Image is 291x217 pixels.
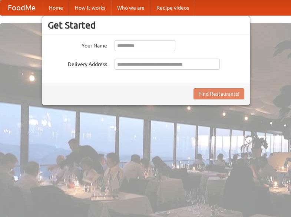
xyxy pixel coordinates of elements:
[48,59,107,68] label: Delivery Address
[69,0,111,15] a: How it works
[0,0,43,15] a: FoodMe
[111,0,151,15] a: Who we are
[48,40,107,49] label: Your Name
[43,0,69,15] a: Home
[48,20,244,31] h3: Get Started
[194,88,244,99] button: Find Restaurants!
[151,0,195,15] a: Recipe videos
